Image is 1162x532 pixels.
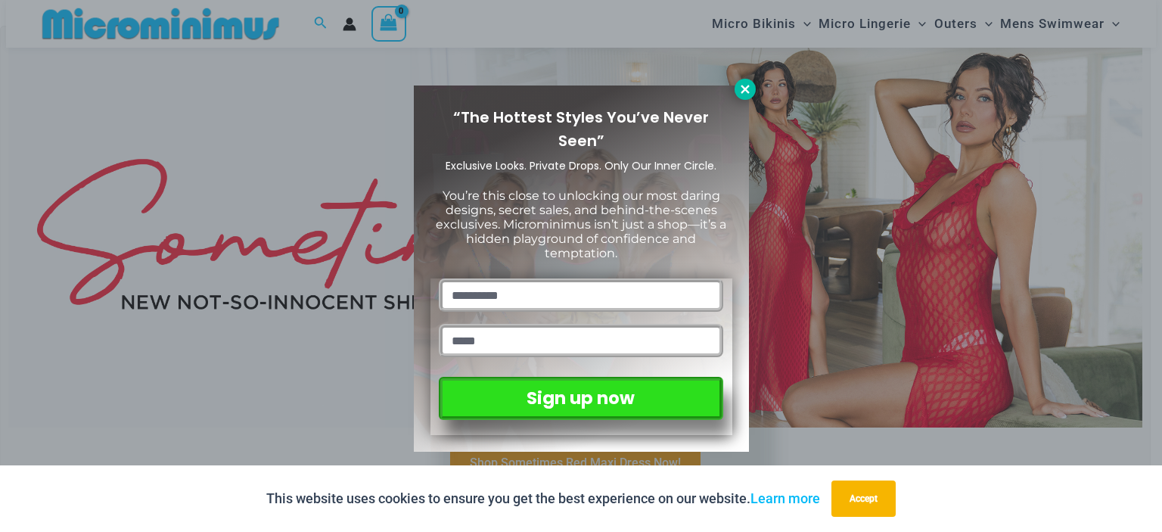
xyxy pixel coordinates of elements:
span: “The Hottest Styles You’ve Never Seen” [453,107,709,151]
a: Learn more [750,490,820,506]
button: Sign up now [439,377,722,420]
span: Exclusive Looks. Private Drops. Only Our Inner Circle. [446,158,716,173]
button: Accept [831,481,896,517]
span: You’re this close to unlocking our most daring designs, secret sales, and behind-the-scenes exclu... [436,188,726,261]
button: Close [735,79,756,100]
p: This website uses cookies to ensure you get the best experience on our website. [266,487,820,510]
